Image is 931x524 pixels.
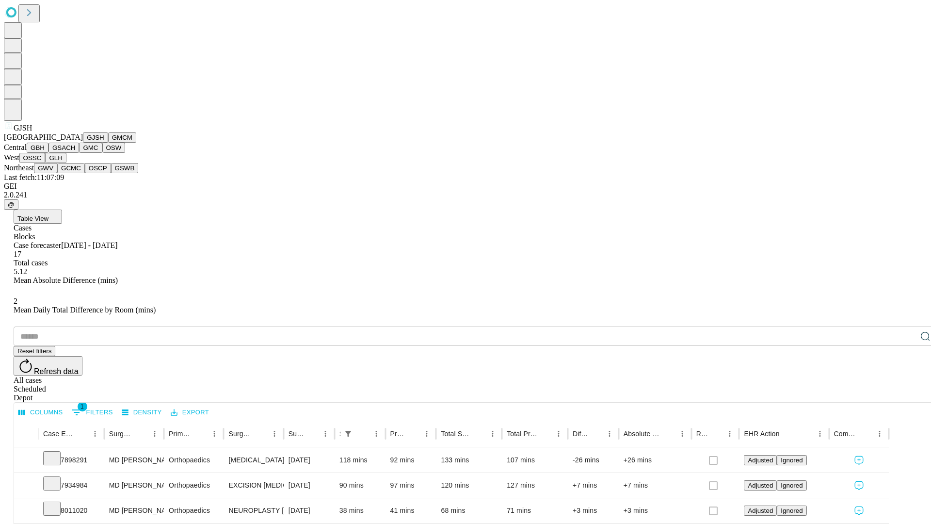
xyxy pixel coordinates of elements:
div: Orthopaedics [169,498,219,523]
div: [MEDICAL_DATA] MEDIAL AND LATERAL MENISCECTOMY [228,448,278,473]
button: OSSC [19,153,46,163]
button: GBH [27,143,48,153]
div: 92 mins [390,448,432,473]
span: Refresh data [34,367,79,376]
span: Last fetch: 11:07:09 [4,173,64,181]
div: 7898291 [43,448,99,473]
div: Resolved in EHR [696,430,709,438]
span: Northeast [4,164,34,172]
div: Comments [834,430,858,438]
span: Mean Daily Total Difference by Room (mins) [14,306,156,314]
div: Absolute Difference [624,430,661,438]
button: OSW [102,143,126,153]
button: Table View [14,210,62,224]
div: -26 mins [573,448,614,473]
button: Sort [859,427,873,441]
button: Expand [19,452,33,469]
div: 127 mins [507,473,563,498]
div: Orthopaedics [169,473,219,498]
div: Total Predicted Duration [507,430,537,438]
div: Difference [573,430,588,438]
button: Show filters [341,427,355,441]
div: Orthopaedics [169,448,219,473]
button: @ [4,199,18,210]
div: MD [PERSON_NAME] [PERSON_NAME] [109,473,159,498]
button: Adjusted [744,480,777,491]
button: Menu [813,427,827,441]
button: Show filters [69,405,115,420]
div: [DATE] [289,473,330,498]
div: 90 mins [339,473,381,498]
button: Menu [420,427,433,441]
div: 8011020 [43,498,99,523]
span: Ignored [781,507,803,514]
button: Sort [406,427,420,441]
span: West [4,153,19,162]
button: Sort [254,427,268,441]
span: Reset filters [17,347,51,355]
button: GJSH [83,132,108,143]
span: Case forecaster [14,241,61,249]
button: Sort [75,427,88,441]
span: Central [4,143,27,151]
span: [DATE] - [DATE] [61,241,117,249]
button: Sort [194,427,208,441]
div: 107 mins [507,448,563,473]
button: Ignored [777,506,806,516]
span: Table View [17,215,48,222]
button: Menu [88,427,102,441]
button: Reset filters [14,346,55,356]
div: 118 mins [339,448,381,473]
div: MD [PERSON_NAME] [PERSON_NAME] [109,448,159,473]
button: Density [119,405,164,420]
span: [GEOGRAPHIC_DATA] [4,133,83,141]
span: Ignored [781,457,803,464]
button: Menu [675,427,689,441]
div: 38 mins [339,498,381,523]
span: 1 [78,402,87,411]
div: EXCISION [MEDICAL_DATA] WRIST [228,473,278,498]
div: Primary Service [169,430,193,438]
button: OSCP [85,163,111,173]
button: Sort [709,427,723,441]
span: Adjusted [748,507,773,514]
div: [DATE] [289,448,330,473]
button: GMCM [108,132,136,143]
button: Menu [319,427,332,441]
button: GWV [34,163,57,173]
div: +7 mins [573,473,614,498]
button: Menu [603,427,616,441]
button: GLH [45,153,66,163]
button: GSWB [111,163,139,173]
button: Menu [486,427,499,441]
button: Menu [268,427,281,441]
span: Mean Absolute Difference (mins) [14,276,118,284]
button: Sort [589,427,603,441]
div: Predicted In Room Duration [390,430,406,438]
span: Ignored [781,482,803,489]
button: Menu [369,427,383,441]
button: Sort [538,427,552,441]
button: Adjusted [744,506,777,516]
button: Sort [781,427,794,441]
button: Sort [662,427,675,441]
div: Scheduled In Room Duration [339,430,340,438]
button: Adjusted [744,455,777,465]
button: Sort [472,427,486,441]
div: 2.0.241 [4,191,927,199]
div: MD [PERSON_NAME] [PERSON_NAME] [109,498,159,523]
div: 97 mins [390,473,432,498]
button: Select columns [16,405,65,420]
div: 41 mins [390,498,432,523]
button: Menu [873,427,886,441]
div: Surgery Name [228,430,253,438]
div: 120 mins [441,473,497,498]
button: Expand [19,477,33,494]
button: Menu [552,427,565,441]
div: +26 mins [624,448,687,473]
div: 71 mins [507,498,563,523]
button: GSACH [48,143,79,153]
button: Menu [148,427,161,441]
span: @ [8,201,15,208]
div: Surgeon Name [109,430,133,438]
